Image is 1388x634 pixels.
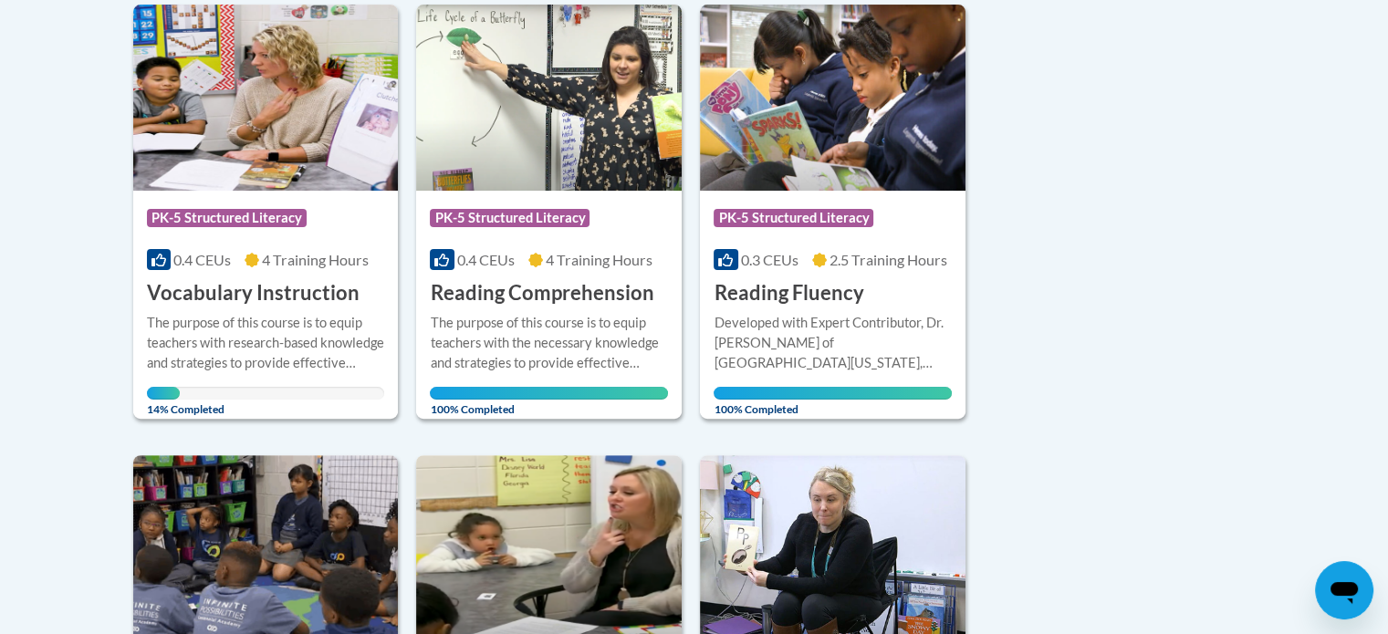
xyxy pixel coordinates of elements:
[416,5,682,419] a: Course LogoPK-5 Structured Literacy0.4 CEUs4 Training Hours Reading ComprehensionThe purpose of t...
[430,313,668,373] div: The purpose of this course is to equip teachers with the necessary knowledge and strategies to pr...
[147,387,181,400] div: Your progress
[262,251,369,268] span: 4 Training Hours
[147,279,360,307] h3: Vocabulary Instruction
[147,209,307,227] span: PK-5 Structured Literacy
[147,387,181,416] span: 14% Completed
[173,251,231,268] span: 0.4 CEUs
[430,209,590,227] span: PK-5 Structured Literacy
[416,5,682,191] img: Course Logo
[714,279,863,307] h3: Reading Fluency
[741,251,798,268] span: 0.3 CEUs
[430,279,653,307] h3: Reading Comprehension
[830,251,947,268] span: 2.5 Training Hours
[714,209,873,227] span: PK-5 Structured Literacy
[546,251,652,268] span: 4 Training Hours
[714,387,952,400] div: Your progress
[430,387,668,400] div: Your progress
[457,251,515,268] span: 0.4 CEUs
[700,5,965,419] a: Course LogoPK-5 Structured Literacy0.3 CEUs2.5 Training Hours Reading FluencyDeveloped with Exper...
[714,387,952,416] span: 100% Completed
[714,313,952,373] div: Developed with Expert Contributor, Dr. [PERSON_NAME] of [GEOGRAPHIC_DATA][US_STATE], [GEOGRAPHIC_...
[700,5,965,191] img: Course Logo
[147,313,385,373] div: The purpose of this course is to equip teachers with research-based knowledge and strategies to p...
[430,387,668,416] span: 100% Completed
[133,5,399,191] img: Course Logo
[133,5,399,419] a: Course LogoPK-5 Structured Literacy0.4 CEUs4 Training Hours Vocabulary InstructionThe purpose of ...
[1315,561,1373,619] iframe: Button to launch messaging window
